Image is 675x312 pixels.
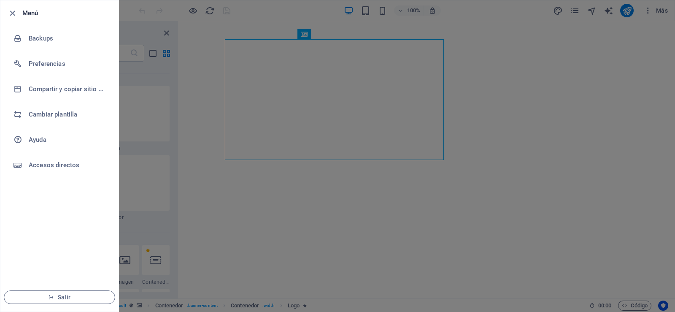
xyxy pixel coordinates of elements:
span: Salir [11,294,108,301]
h6: Compartir y copiar sitio web [29,84,107,94]
h6: Ayuda [29,135,107,145]
h6: Cambiar plantilla [29,109,107,119]
a: Ayuda [0,127,119,152]
h6: Menú [22,8,112,18]
h6: Backups [29,33,107,43]
h6: Preferencias [29,59,107,69]
button: Salir [4,290,115,304]
h6: Accesos directos [29,160,107,170]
